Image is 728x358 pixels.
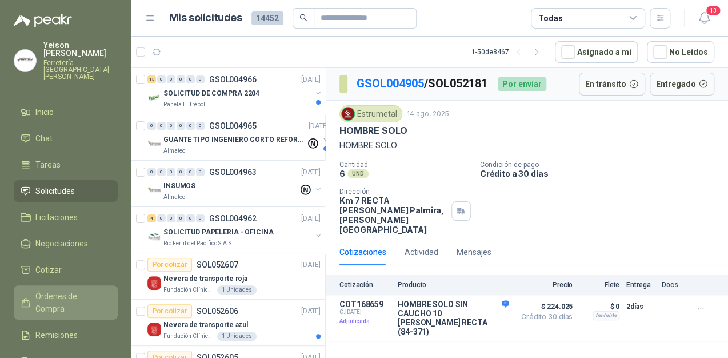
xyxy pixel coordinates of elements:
[163,273,247,284] p: Nevera de transporte roja
[579,73,645,96] button: En tránsito
[177,122,185,130] div: 0
[515,300,573,313] span: $ 224.025
[35,106,54,118] span: Inicio
[301,260,321,271] p: [DATE]
[647,41,714,63] button: No Leídos
[339,105,402,122] div: Estrumetal
[163,332,215,341] p: Fundación Clínica Shaio
[167,168,175,176] div: 0
[147,304,192,318] div: Por cotizar
[14,101,118,123] a: Inicio
[515,281,573,289] p: Precio
[309,121,328,132] p: [DATE]
[14,233,118,254] a: Negociaciones
[147,184,161,197] img: Company Logo
[186,214,195,222] div: 0
[35,211,78,224] span: Licitaciones
[157,75,166,83] div: 0
[14,50,36,71] img: Company Logo
[147,323,161,336] img: Company Logo
[35,158,61,171] span: Tareas
[35,290,107,315] span: Órdenes de Compra
[593,311,619,320] div: Incluido
[14,14,72,27] img: Logo peakr
[43,41,118,57] p: Yeison [PERSON_NAME]
[196,168,205,176] div: 0
[147,168,156,176] div: 0
[209,122,257,130] p: GSOL004965
[650,73,715,96] button: Entregado
[301,167,321,178] p: [DATE]
[147,75,156,83] div: 13
[357,75,489,93] p: / SOL052181
[14,128,118,149] a: Chat
[579,300,619,313] p: $ 0
[209,75,257,83] p: GSOL004966
[14,285,118,320] a: Órdenes de Compra
[163,320,248,331] p: Nevera de transporte azul
[217,332,257,341] div: 1 Unidades
[147,230,161,244] img: Company Logo
[626,300,655,313] p: 2 días
[301,74,321,85] p: [DATE]
[35,132,53,145] span: Chat
[405,246,438,258] div: Actividad
[480,169,723,178] p: Crédito a 30 días
[35,185,75,197] span: Solicitudes
[163,227,274,238] p: SOLICITUD PAPELERIA - OFICINA
[357,77,424,90] a: GSOL004905
[35,264,62,276] span: Cotizar
[147,258,192,272] div: Por cotizar
[498,77,546,91] div: Por enviar
[457,246,491,258] div: Mensajes
[163,285,215,295] p: Fundación Clínica Shaio
[131,253,325,300] a: Por cotizarSOL052607[DATE] Company LogoNevera de transporte rojaFundación Clínica Shaio1 Unidades
[339,196,447,234] p: Km 7 RECTA [PERSON_NAME] Palmira , [PERSON_NAME][GEOGRAPHIC_DATA]
[177,214,185,222] div: 0
[471,43,546,61] div: 1 - 50 de 8467
[167,214,175,222] div: 0
[147,91,161,105] img: Company Logo
[339,139,714,152] p: HOMBRE SOLO
[163,181,195,192] p: INSUMOS
[339,161,471,169] p: Cantidad
[163,146,185,156] p: Almatec
[163,239,233,248] p: Rio Fertil del Pacífico S.A.S.
[147,276,161,290] img: Company Logo
[14,324,118,346] a: Remisiones
[14,154,118,176] a: Tareas
[163,100,205,109] p: Panela El Trébol
[177,168,185,176] div: 0
[217,285,257,295] div: 1 Unidades
[147,122,156,130] div: 0
[209,168,257,176] p: GSOL004963
[147,165,323,202] a: 0 0 0 0 0 0 GSOL004963[DATE] Company LogoINSUMOSAlmatec
[186,168,195,176] div: 0
[347,169,369,178] div: UND
[301,213,321,224] p: [DATE]
[147,137,161,151] img: Company Logo
[626,281,655,289] p: Entrega
[14,206,118,228] a: Licitaciones
[169,10,242,26] h1: Mis solicitudes
[480,161,723,169] p: Condición de pago
[694,8,714,29] button: 13
[339,169,345,178] p: 6
[407,109,449,120] p: 14 ago, 2025
[705,5,721,16] span: 13
[163,193,185,202] p: Almatec
[147,214,156,222] div: 4
[157,168,166,176] div: 0
[196,122,205,130] div: 0
[186,122,195,130] div: 0
[167,122,175,130] div: 0
[209,214,257,222] p: GSOL004962
[163,88,259,99] p: SOLICITUD DE COMPRA 2204
[538,12,562,25] div: Todas
[131,300,325,346] a: Por cotizarSOL052606[DATE] Company LogoNevera de transporte azulFundación Clínica Shaio1 Unidades
[398,300,509,336] p: HOMBRE SOLO SIN CAUCHO 10 [PERSON_NAME] RECTA (84-371)
[147,212,323,248] a: 4 0 0 0 0 0 GSOL004962[DATE] Company LogoSOLICITUD PAPELERIA - OFICINARio Fertil del Pacífico S.A.S.
[515,313,573,320] span: Crédito 30 días
[579,281,619,289] p: Flete
[186,75,195,83] div: 0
